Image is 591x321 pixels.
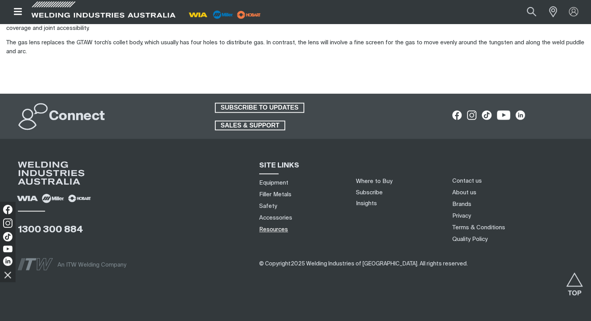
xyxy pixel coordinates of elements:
[3,218,12,228] img: Instagram
[259,261,468,267] span: © Copyright 2025 Welding Industries of [GEOGRAPHIC_DATA] . All rights reserved.
[1,268,14,281] img: hide socials
[452,223,505,232] a: Terms & Conditions
[256,177,347,235] nav: Sitemap
[6,15,585,33] p: Using a gas lens will deliver benefits for most materials, including stainless steel, titanium an...
[566,272,583,290] button: Scroll to top
[518,3,545,21] button: Search products
[216,120,284,131] span: SALES & SUPPORT
[49,108,105,125] h2: Connect
[215,120,285,131] a: SALES & SUPPORT
[259,179,288,187] a: Equipment
[356,201,377,206] a: Insights
[6,38,585,56] p: The gas lens replaces the GTAW torch’s collet body, which usually has four holes to distribute ga...
[259,202,277,210] a: Safety
[356,178,392,184] a: Where to Buy
[259,261,468,267] span: ​​​​​​​​​​​​​​​​​​ ​​​​​​
[3,256,12,266] img: LinkedIn
[58,262,126,268] span: An ITW Welding Company
[235,12,263,17] a: miller
[452,200,471,208] a: Brands
[452,188,476,197] a: About us
[259,225,288,234] a: Resources
[509,3,545,21] input: Product name or item number...
[356,190,383,195] a: Subscribe
[3,232,12,241] img: TikTok
[18,225,83,234] a: 1300 300 884
[259,162,299,169] span: SITE LINKS
[452,177,482,185] a: Contact us
[450,175,588,245] nav: Footer
[259,190,291,199] a: Filler Metals
[216,103,303,113] span: SUBSCRIBE TO UPDATES
[215,103,304,113] a: SUBSCRIBE TO UPDATES
[452,212,471,220] a: Privacy
[3,246,12,252] img: YouTube
[235,9,263,21] img: miller
[452,235,488,243] a: Quality Policy
[259,214,292,222] a: Accessories
[3,205,12,214] img: Facebook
